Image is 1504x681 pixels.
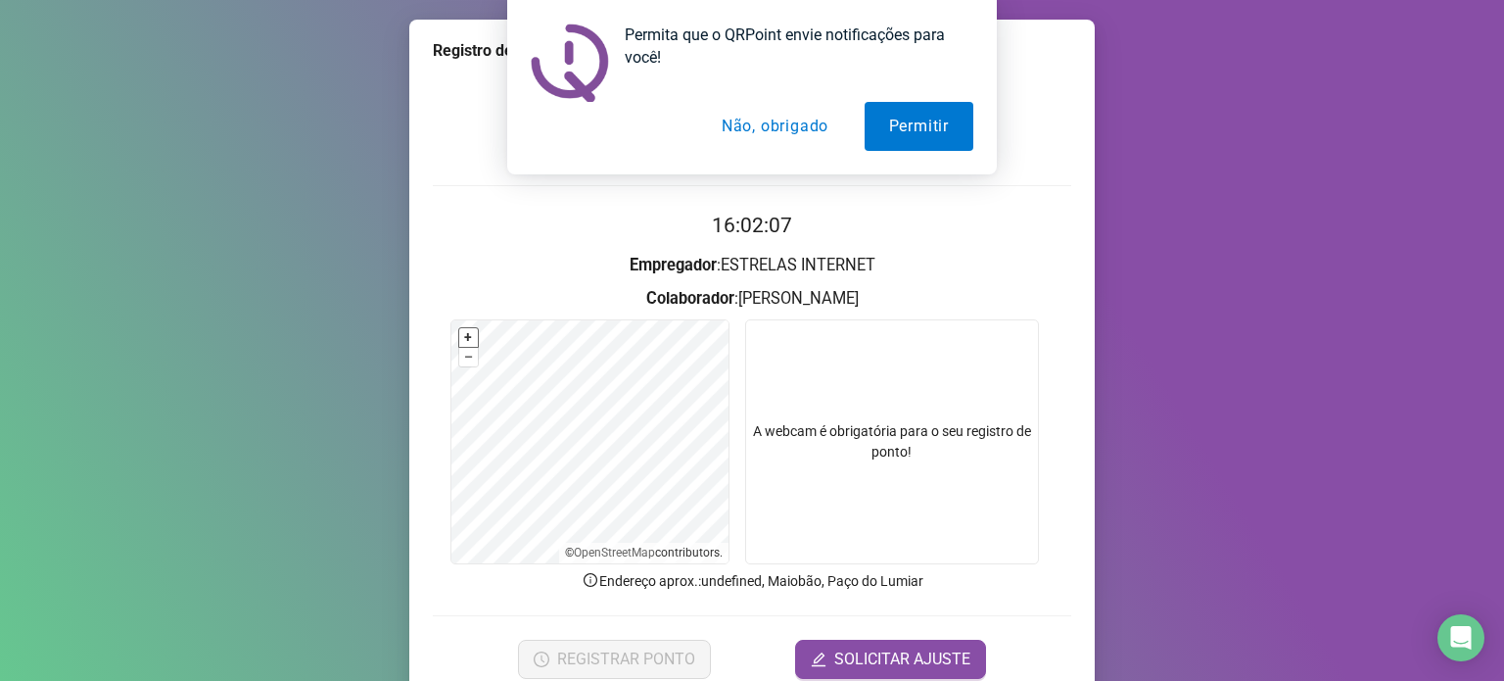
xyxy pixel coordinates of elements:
[811,652,826,667] span: edit
[697,102,853,151] button: Não, obrigado
[834,648,970,671] span: SOLICITAR AJUSTE
[582,571,599,589] span: info-circle
[459,328,478,347] button: +
[609,24,973,69] div: Permita que o QRPoint envie notificações para você!
[795,640,986,679] button: editSOLICITAR AJUSTE
[459,348,478,366] button: –
[712,214,792,237] time: 16:02:07
[433,570,1071,592] p: Endereço aprox. : undefined, Maiobão, Paço do Lumiar
[531,24,609,102] img: notification icon
[433,286,1071,312] h3: : [PERSON_NAME]
[518,640,711,679] button: REGISTRAR PONTO
[745,319,1039,564] div: A webcam é obrigatória para o seu registro de ponto!
[865,102,973,151] button: Permitir
[565,546,723,559] li: © contributors.
[646,289,734,308] strong: Colaborador
[433,253,1071,278] h3: : ESTRELAS INTERNET
[1437,614,1484,661] div: Open Intercom Messenger
[574,546,655,559] a: OpenStreetMap
[630,256,717,274] strong: Empregador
